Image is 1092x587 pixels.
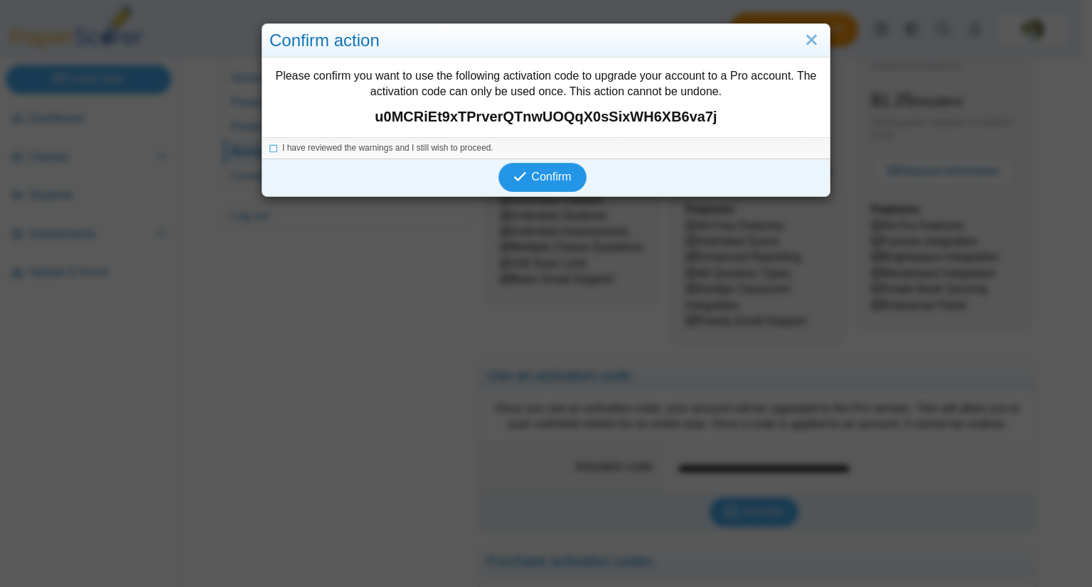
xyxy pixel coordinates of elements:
div: Confirm action [262,24,830,58]
button: Confirm [498,163,586,191]
span: I have reviewed the warnings and I still wish to proceed. [282,143,493,153]
a: Close [801,28,823,53]
strong: u0MCRiEt9xTPrverQTnwUOQqX0sSixWH6XB6va7j [269,107,823,126]
div: Please confirm you want to use the following activation code to upgrade your account to a Pro acc... [262,58,830,138]
span: Confirm [532,171,572,183]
